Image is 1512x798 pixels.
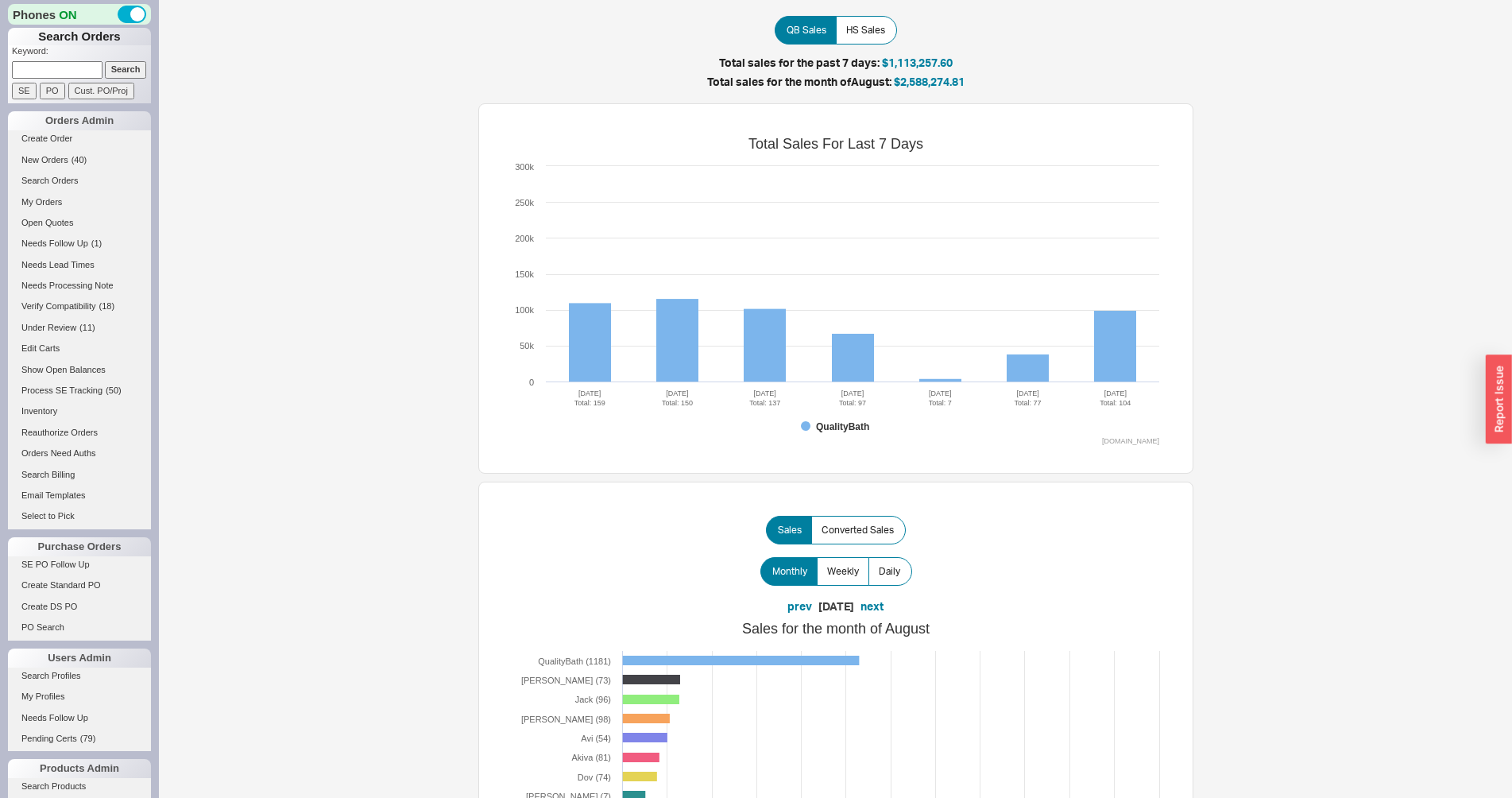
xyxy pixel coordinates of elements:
[8,778,151,795] a: Search Products
[21,281,114,290] span: Needs Processing Note
[822,524,894,537] span: Converted Sales
[666,389,688,397] tspan: [DATE]
[8,487,151,504] a: Email Templates
[40,83,65,99] input: PO
[772,565,807,578] span: Monthly
[1014,399,1041,407] tspan: Total: 77
[8,537,151,556] div: Purchase Orders
[68,83,134,99] input: Cust. PO/Proj
[520,676,610,685] tspan: [PERSON_NAME] (73)
[520,341,534,351] text: 50k
[827,565,859,578] span: Weekly
[91,238,102,248] span: ( 1 )
[879,565,900,578] span: Daily
[515,162,534,172] text: 300k
[520,715,610,724] tspan: [PERSON_NAME] (98)
[515,305,534,315] text: 100k
[929,389,951,397] tspan: [DATE]
[574,399,605,407] tspan: Total: 159
[8,467,151,483] a: Search Billing
[787,24,826,37] span: QB Sales
[860,598,884,614] button: next
[515,234,534,243] text: 200k
[21,301,96,311] span: Verify Compatibility
[8,403,151,420] a: Inventory
[21,238,88,248] span: Needs Follow Up
[8,235,151,252] a: Needs Follow Up(1)
[8,172,151,189] a: Search Orders
[1101,437,1158,445] text: [DOMAIN_NAME]
[8,649,151,668] div: Users Admin
[846,24,885,37] span: HS Sales
[21,155,68,165] span: New Orders
[79,323,95,332] span: ( 11 )
[574,695,610,704] tspan: Jack (96)
[335,76,1336,87] h5: Total sales for the month of August :
[818,598,854,614] div: [DATE]
[8,4,151,25] div: Phones
[21,323,76,332] span: Under Review
[528,378,533,387] text: 0
[8,257,151,273] a: Needs Lead Times
[753,389,775,397] tspan: [DATE]
[8,320,151,336] a: Under Review(11)
[21,734,77,743] span: Pending Certs
[8,152,151,169] a: New Orders(40)
[8,215,151,231] a: Open Quotes
[8,362,151,378] a: Show Open Balances
[1016,389,1038,397] tspan: [DATE]
[894,75,965,88] span: $2,588,274.81
[8,556,151,573] a: SE PO Follow Up
[538,657,611,666] tspan: QualityBath (1181)
[8,508,151,525] a: Select to Pick
[8,340,151,357] a: Edit Carts
[8,111,151,130] div: Orders Admin
[12,45,151,61] p: Keyword:
[841,389,863,397] tspan: [DATE]
[8,194,151,211] a: My Orders
[8,277,151,294] a: Needs Processing Note
[8,298,151,315] a: Verify Compatibility(18)
[8,759,151,778] div: Products Admin
[8,688,151,705] a: My Profiles
[8,424,151,441] a: Reauthorize Orders
[749,399,780,407] tspan: Total: 137
[8,577,151,594] a: Create Standard PO
[748,136,922,152] tspan: Total Sales For Last 7 Days
[8,445,151,462] a: Orders Need Auths
[741,621,929,637] tspan: Sales for the month of August
[816,421,869,432] tspan: QualityBath
[581,734,611,743] tspan: Avi (54)
[12,83,37,99] input: SE
[8,130,151,147] a: Create Order
[8,28,151,45] h1: Search Orders
[8,710,151,726] a: Needs Follow Up
[59,6,77,23] span: ON
[99,301,115,311] span: ( 18 )
[778,524,802,537] span: Sales
[72,155,87,165] span: ( 40 )
[8,730,151,747] a: Pending Certs(79)
[21,385,102,395] span: Process SE Tracking
[8,619,151,636] a: PO Search
[661,399,692,407] tspan: Total: 150
[8,382,151,399] a: Process SE Tracking(50)
[8,598,151,615] a: Create DS PO
[571,753,611,762] tspan: Akiva (81)
[838,399,865,407] tspan: Total: 97
[515,198,534,207] text: 250k
[21,713,88,722] span: Needs Follow Up
[578,389,600,397] tspan: [DATE]
[106,385,122,395] span: ( 50 )
[1104,389,1126,397] tspan: [DATE]
[515,269,534,279] text: 150k
[928,399,951,407] tspan: Total: 7
[787,598,812,614] button: prev
[335,57,1336,68] h5: Total sales for the past 7 days:
[105,61,147,78] input: Search
[1100,399,1131,407] tspan: Total: 104
[577,773,610,782] tspan: Dov (74)
[8,668,151,684] a: Search Profiles
[882,56,953,69] span: $1,113,257.60
[80,734,96,743] span: ( 79 )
